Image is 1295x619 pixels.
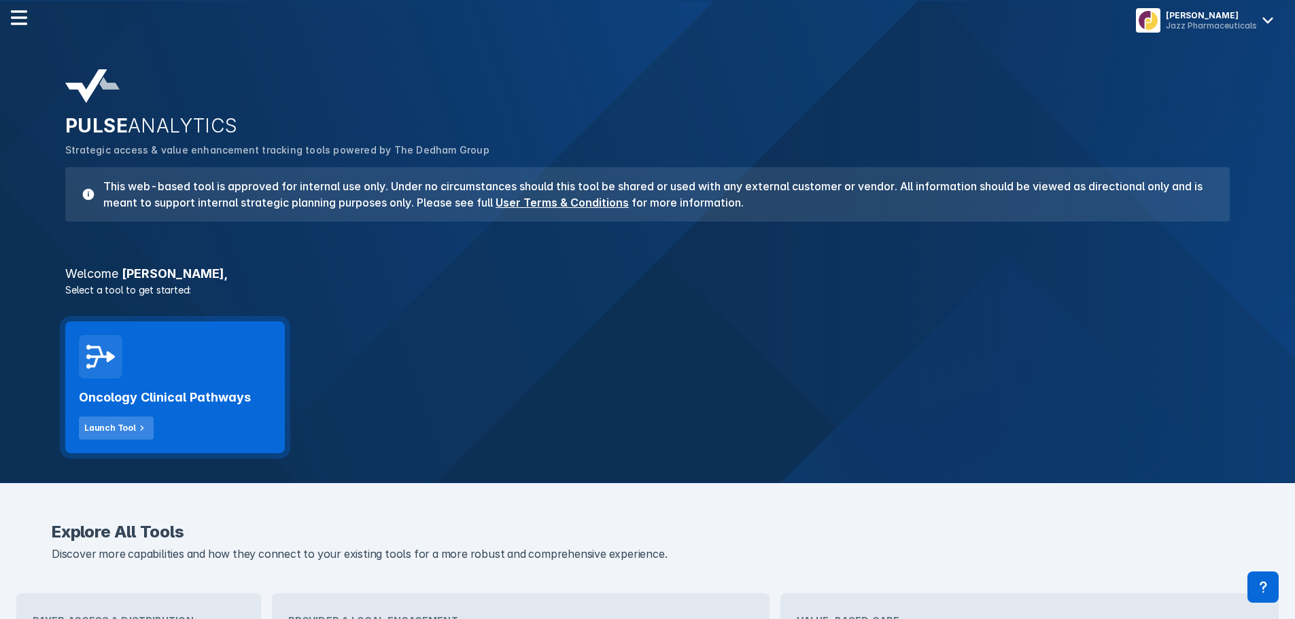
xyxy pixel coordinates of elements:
[65,143,1230,158] p: Strategic access & value enhancement tracking tools powered by The Dedham Group
[128,114,238,137] span: ANALYTICS
[1247,571,1279,603] div: Contact Support
[65,69,120,103] img: pulse-analytics-logo
[11,10,27,26] img: menu--horizontal.svg
[79,417,154,440] button: Launch Tool
[57,283,1238,297] p: Select a tool to get started:
[65,266,118,281] span: Welcome
[52,546,1243,563] p: Discover more capabilities and how they connect to your existing tools for a more robust and comp...
[1139,11,1158,30] img: menu button
[95,178,1213,211] h3: This web-based tool is approved for internal use only. Under no circumstances should this tool be...
[1166,20,1257,31] div: Jazz Pharmaceuticals
[65,114,1230,137] h2: PULSE
[79,389,251,406] h2: Oncology Clinical Pathways
[84,422,136,434] div: Launch Tool
[57,268,1238,280] h3: [PERSON_NAME] ,
[52,524,1243,540] h2: Explore All Tools
[65,321,285,453] a: Oncology Clinical PathwaysLaunch Tool
[496,196,629,209] a: User Terms & Conditions
[1166,10,1257,20] div: [PERSON_NAME]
